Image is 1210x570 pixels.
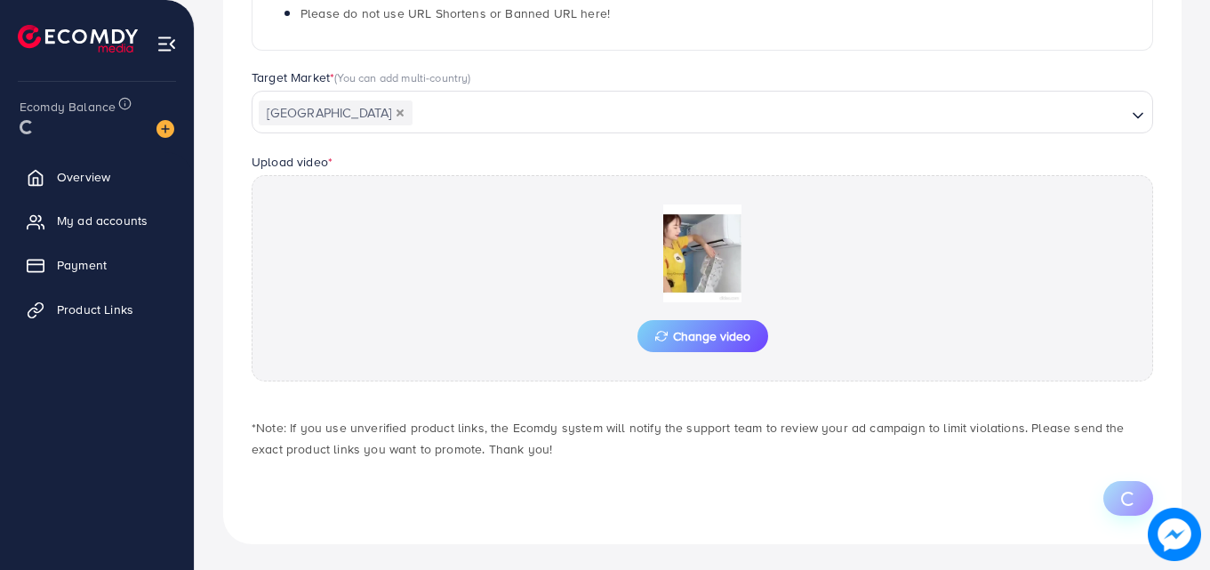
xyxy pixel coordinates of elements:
span: Please do not use URL Shortens or Banned URL here! [300,4,610,22]
span: Product Links [57,301,133,318]
a: Payment [13,247,180,283]
label: Upload video [252,153,333,171]
label: Target Market [252,68,471,86]
button: Change video [637,320,768,352]
img: menu [156,34,177,54]
span: (You can add multi-country) [334,69,470,85]
img: logo [18,25,138,52]
a: Overview [13,159,180,195]
div: Search for option [252,91,1153,133]
a: My ad accounts [13,203,180,238]
input: Search for option [414,100,1125,127]
span: Overview [57,168,110,186]
span: My ad accounts [57,212,148,229]
p: *Note: If you use unverified product links, the Ecomdy system will notify the support team to rev... [252,417,1153,460]
a: Product Links [13,292,180,327]
span: Ecomdy Balance [20,98,116,116]
button: Deselect Pakistan [396,108,405,117]
span: Change video [655,330,750,342]
span: [GEOGRAPHIC_DATA] [259,100,413,125]
span: Payment [57,256,107,274]
img: image [156,120,174,138]
img: image [1148,508,1201,561]
img: Preview Image [613,205,791,302]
